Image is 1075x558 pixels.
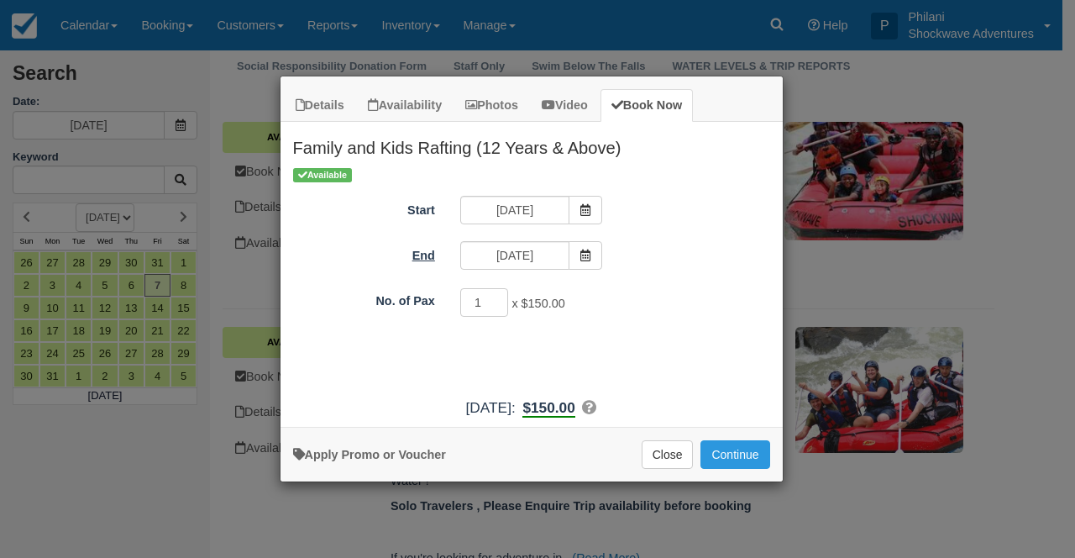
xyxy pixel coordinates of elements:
[454,89,529,122] a: Photos
[460,288,509,317] input: No. of Pax
[281,122,783,166] h2: Family and Kids Rafting (12 Years & Above)
[700,440,769,469] button: Add to Booking
[293,168,353,182] span: Available
[281,397,783,418] div: :
[466,399,511,416] span: [DATE]
[281,241,448,265] label: End
[281,122,783,418] div: Item Modal
[522,399,574,418] b: $150.00
[293,448,446,461] a: Apply Voucher
[285,89,355,122] a: Details
[281,287,448,310] label: No. of Pax
[357,89,453,122] a: Availability
[281,196,448,219] label: Start
[531,89,599,122] a: Video
[600,89,693,122] a: Book Now
[642,440,694,469] button: Close
[511,297,564,310] span: x $150.00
